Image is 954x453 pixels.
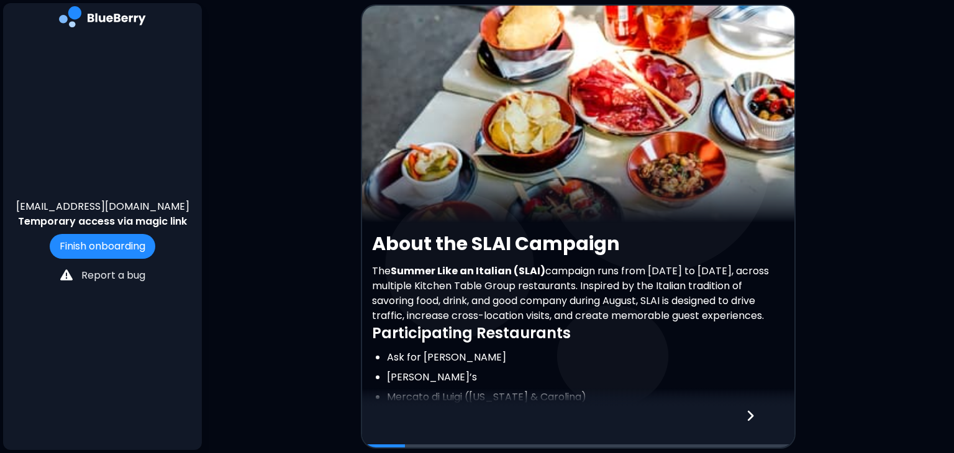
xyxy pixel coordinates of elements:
p: The campaign runs from [DATE] to [DATE], across multiple Kitchen Table Group restaurants. Inspire... [372,264,784,323]
p: [EMAIL_ADDRESS][DOMAIN_NAME] [16,199,189,214]
a: Finish onboarding [50,239,155,253]
img: video thumbnail [362,6,794,223]
img: company logo [59,6,146,32]
h2: About the SLAI Campaign [372,233,784,255]
p: Report a bug [81,268,145,283]
h3: Participating Restaurants [372,323,784,343]
p: Temporary access via magic link [18,214,187,229]
li: Ask for [PERSON_NAME] [387,350,784,365]
strong: Summer Like an Italian (SLAI) [391,264,545,278]
li: [PERSON_NAME]’s [387,370,784,385]
button: Finish onboarding [50,234,155,259]
img: file icon [60,269,73,281]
